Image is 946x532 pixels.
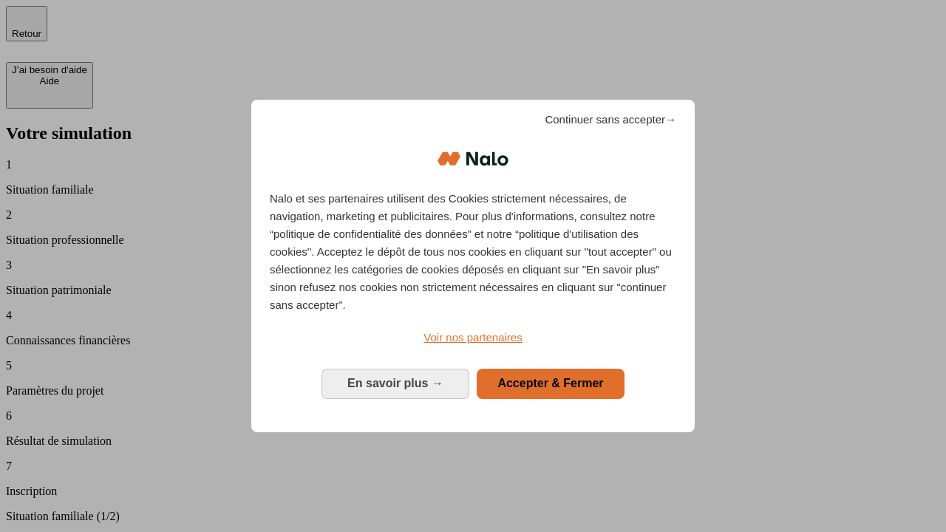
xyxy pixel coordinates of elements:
p: Nalo et ses partenaires utilisent des Cookies strictement nécessaires, de navigation, marketing e... [270,190,676,314]
span: Accepter & Fermer [497,377,603,389]
span: En savoir plus → [347,377,443,389]
img: Logo [438,137,508,181]
a: Voir nos partenaires [270,329,676,347]
button: Accepter & Fermer: Accepter notre traitement des données et fermer [477,369,625,398]
span: Voir nos partenaires [423,331,522,344]
div: Bienvenue chez Nalo Gestion du consentement [251,100,695,432]
span: Continuer sans accepter→ [545,111,676,129]
button: En savoir plus: Configurer vos consentements [321,369,469,398]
